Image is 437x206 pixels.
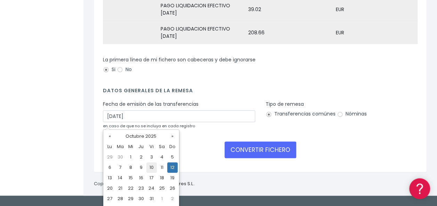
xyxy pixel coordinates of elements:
td: 19 [167,173,178,183]
td: 25 [157,183,167,194]
td: PAGO LIQUIDACION EFECTIVO [DATE] [158,21,245,44]
th: Octubre 2025 [115,131,167,141]
th: « [105,131,115,141]
td: 18 [157,173,167,183]
td: 21 [115,183,126,194]
td: 13 [105,173,115,183]
td: 29 [105,152,115,162]
label: Transferencias comúnes [266,110,335,118]
td: 5 [167,152,178,162]
td: 11 [157,162,167,173]
td: 208.66 [245,21,333,44]
label: Nóminas [337,110,367,118]
td: 30 [136,194,146,204]
td: 2 [136,152,146,162]
td: 8 [126,162,136,173]
td: 9 [136,162,146,173]
td: 30 [115,152,126,162]
th: » [167,131,178,141]
td: 2 [167,194,178,204]
td: 24 [146,183,157,194]
td: 3 [146,152,157,162]
td: 23 [136,183,146,194]
td: 29 [126,194,136,204]
td: 1 [157,194,167,204]
td: 1 [126,152,136,162]
td: 17 [146,173,157,183]
th: Ma [115,141,126,152]
td: 31 [146,194,157,204]
small: en caso de que no se incluya en cada registro [103,123,195,129]
td: 4 [157,152,167,162]
td: 10 [146,162,157,173]
h4: Datos generales de la remesa [103,88,418,97]
td: 28 [115,194,126,204]
th: Ju [136,141,146,152]
th: Mi [126,141,136,152]
td: 16 [136,173,146,183]
td: 12 [167,162,178,173]
th: Do [167,141,178,152]
td: 15 [126,173,136,183]
label: La primera línea de mi fichero son cabeceras y debe ignorarse [103,56,256,63]
td: 20 [105,183,115,194]
td: 7 [115,162,126,173]
td: 6 [105,162,115,173]
th: Vi [146,141,157,152]
td: 14 [115,173,126,183]
p: Copyright © 2025 . [94,180,195,188]
label: Si [103,66,115,73]
td: 27 [105,194,115,204]
th: Lu [105,141,115,152]
td: 26 [167,183,178,194]
td: EUR [333,21,421,44]
label: No [117,66,132,73]
th: Sa [157,141,167,152]
td: 22 [126,183,136,194]
label: Fecha de emisión de las transferencias [103,101,199,108]
button: CONVERTIR FICHERO [225,141,296,158]
label: Tipo de remesa [266,101,304,108]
